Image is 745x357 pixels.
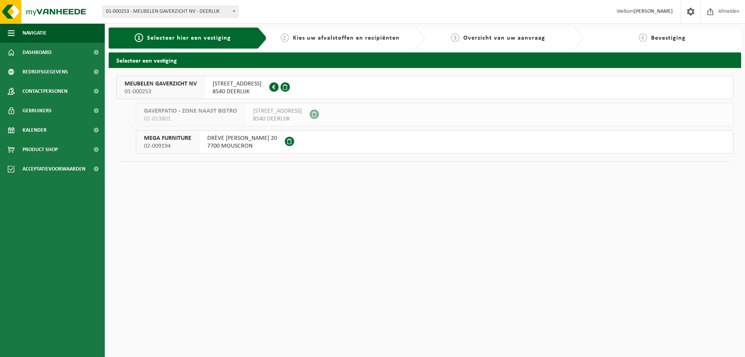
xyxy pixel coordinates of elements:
span: [STREET_ADDRESS] [253,107,302,115]
span: Navigatie [23,23,47,43]
span: 2 [281,33,289,42]
span: Acceptatievoorwaarden [23,159,85,179]
span: 1 [135,33,143,42]
span: GAVERPATIO - ZONE NAAST BISTRO [144,107,237,115]
button: MEGA FURNITURE 02-009194 DRÈVE [PERSON_NAME] 207700 MOUSCRON [136,130,733,153]
span: MEGA FURNITURE [144,134,191,142]
span: DRÈVE [PERSON_NAME] 20 [207,134,277,142]
strong: [PERSON_NAME] [634,9,673,14]
span: 8540 DEERLIJK [253,115,302,123]
span: 02-009194 [144,142,191,150]
span: [STREET_ADDRESS] [213,80,262,88]
span: 01-000253 - MEUBELEN GAVERZICHT NV - DEERLIJK [103,6,238,17]
span: 4 [639,33,647,42]
span: Dashboard [23,43,52,62]
span: Bedrijfsgegevens [23,62,68,82]
span: Product Shop [23,140,58,159]
span: 8540 DEERLIJK [213,88,262,96]
span: Bevestiging [651,35,686,41]
span: Kalender [23,120,47,140]
span: 7700 MOUSCRON [207,142,277,150]
h2: Selecteer een vestiging [109,52,741,68]
span: Selecteer hier een vestiging [147,35,231,41]
span: 01-000253 [125,88,197,96]
span: Kies uw afvalstoffen en recipiënten [293,35,400,41]
span: Contactpersonen [23,82,68,101]
span: MEUBELEN GAVERZICHT NV [125,80,197,88]
span: Overzicht van uw aanvraag [463,35,545,41]
span: 3 [451,33,459,42]
span: 02-013801 [144,115,237,123]
span: Gebruikers [23,101,52,120]
button: MEUBELEN GAVERZICHT NV 01-000253 [STREET_ADDRESS]8540 DEERLIJK [116,76,733,99]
